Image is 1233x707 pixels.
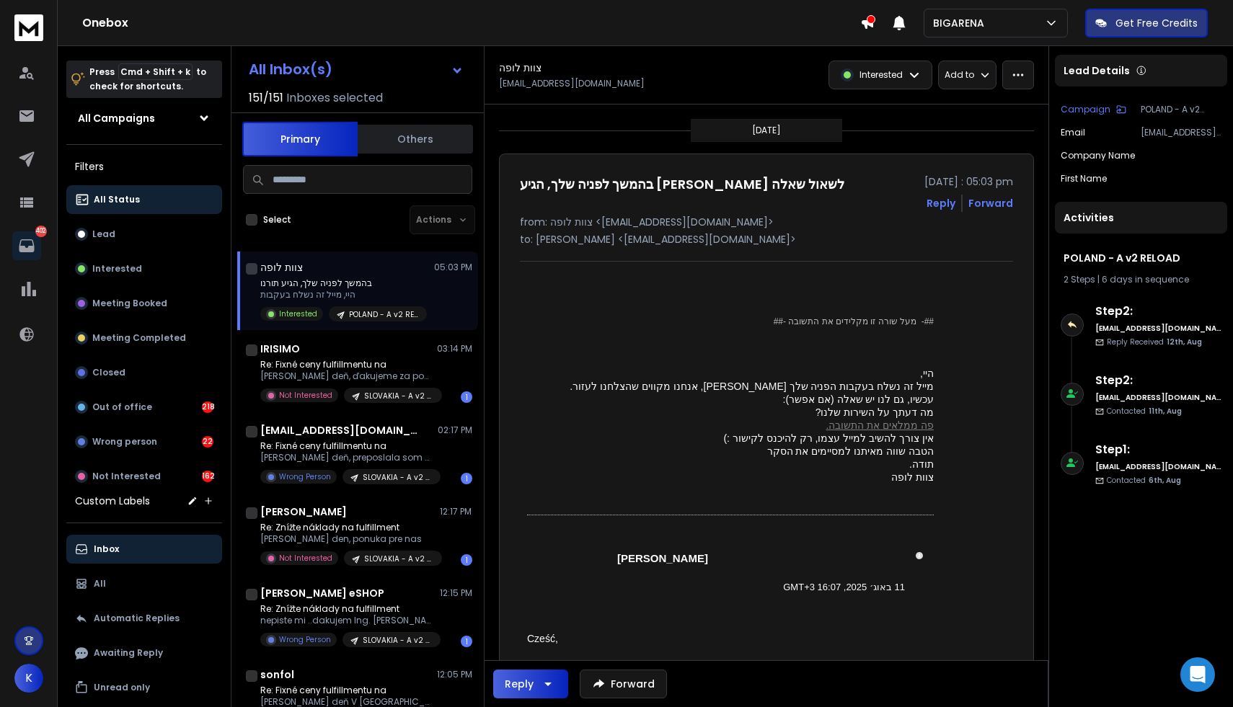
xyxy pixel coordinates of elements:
[260,342,300,356] h1: IRISIMO
[438,424,472,436] p: 02:17 PM
[437,343,472,355] p: 03:14 PM
[66,220,222,249] button: Lead
[1107,475,1181,486] p: Contacted
[363,635,432,646] p: SLOVAKIA - A v2 RELOAD
[924,174,1013,189] p: [DATE] : 05:03 pm
[66,254,222,283] button: Interested
[66,324,222,352] button: Meeting Completed
[1095,461,1221,472] h6: [EMAIL_ADDRESS][DOMAIN_NAME]
[440,587,472,599] p: 12:15 PM
[527,380,934,393] p: מייל זה נשלח בעקבות הפניה שלך [PERSON_NAME], אנחנו מקווים שהצלחנו לעזור.
[66,104,222,133] button: All Campaigns
[260,289,427,301] p: היי, מייל זה נשלח בעקבות
[94,647,163,659] p: Awaiting Reply
[1085,9,1208,37] button: Get Free Credits
[493,670,568,698] button: Reply
[92,332,186,344] p: Meeting Completed
[461,554,472,566] div: 1
[434,262,472,273] p: 05:03 PM
[527,432,934,458] p: אין צורך להשיב למייל עצמו, רק להיכנס לקישור :) הטבה שווה מאיתנו למסיימים את הסקר
[437,669,472,680] p: 12:05 PM
[1149,406,1182,417] span: 11th, Aug
[66,289,222,318] button: Meeting Booked
[66,393,222,422] button: Out of office218
[505,677,534,691] div: Reply
[66,604,222,633] button: Automatic Replies
[12,231,41,260] a: 402
[66,156,222,177] h3: Filters
[859,69,903,81] p: Interested
[1061,104,1110,115] p: Campaign
[260,370,433,382] p: [PERSON_NAME] deň, ďakujeme za ponuku,
[78,111,155,125] h1: All Campaigns
[237,55,475,84] button: All Inbox(s)
[1141,104,1221,115] p: POLAND - A v2 RELOAD
[260,603,433,615] p: Re: Znížte náklady na fulfillment
[14,664,43,693] button: K
[363,472,432,483] p: SLOVAKIA - A v2 RELOAD
[826,419,934,431] a: פה ממלאים את התשובה.
[260,277,427,289] p: בהמשך לפניה שלך, הגיע תורנו
[527,393,934,419] p: עכשיו, גם לנו יש שאלה (אם אפשר): מה דעתך על השירות שלנו?
[92,367,125,378] p: Closed
[933,16,990,30] p: BIGARENA
[1064,63,1130,78] p: Lead Details
[1061,127,1085,138] p: Email
[14,14,43,41] img: logo
[349,309,418,320] p: POLAND - A v2 RELOAD
[263,214,291,226] label: Select
[260,423,419,437] h1: [EMAIL_ADDRESS][DOMAIN_NAME]
[364,553,433,564] p: SLOVAKIA - A v2 RELOAD
[1102,273,1189,285] span: 6 days in sequence
[92,298,167,309] p: Meeting Booked
[1061,173,1107,184] p: First Name
[752,125,781,136] p: [DATE]
[92,228,115,240] p: Lead
[1061,104,1126,115] button: Campaign
[92,263,142,275] p: Interested
[440,506,472,517] p: 12:17 PM
[242,122,358,156] button: Primary
[249,62,332,76] h1: All Inbox(s)
[527,458,934,484] p: תודה. צוות לופה
[66,427,222,456] button: Wrong person22
[1061,150,1135,161] p: Company Name
[364,391,433,401] p: SLOVAKIA - A v2 RELOAD
[202,401,213,413] div: 218
[279,553,332,564] p: Not Interested
[1095,323,1221,334] h6: [EMAIL_ADDRESS][DOMAIN_NAME]
[260,685,433,696] p: Re: Fixné ceny fulfillmentu na
[461,391,472,403] div: 1
[1055,202,1227,234] div: Activities
[527,657,905,689] p: Piszę na wypadek, gdyby poprzednia wiadomość zaginęła — warto wspomnieć, że oferujemy również:
[35,226,47,237] p: 402
[260,586,384,600] h1: [PERSON_NAME] eSHOP
[82,14,860,32] h1: Onebox
[527,578,905,596] p: 11 באוג׳ 2025, 16:07 GMT‎+3‎
[617,552,708,564] strong: [PERSON_NAME]
[499,78,645,89] p: [EMAIL_ADDRESS][DOMAIN_NAME]
[1064,274,1219,285] div: |
[118,63,193,80] span: Cmd + Shift + k
[279,634,331,645] p: Wrong Person
[1167,337,1202,347] span: 12th, Aug
[1064,273,1095,285] span: 2 Steps
[527,367,934,380] p: היי,
[580,670,667,698] button: Forward
[260,452,433,463] p: [PERSON_NAME] deň, preposlala som váš
[499,61,542,75] h1: צוות לופה
[1115,16,1198,30] p: Get Free Credits
[461,473,472,484] div: 1
[520,174,844,195] h1: בהמשך לפניה שלך, הגיע [PERSON_NAME] לשאול שאלה
[75,494,150,508] h3: Custom Labels
[1064,251,1219,265] h1: POLAND - A v2 RELOAD
[1095,303,1221,320] h6: Step 2 :
[66,673,222,702] button: Unread only
[94,578,106,590] p: All
[202,471,213,482] div: 162
[1141,127,1221,138] p: [EMAIL_ADDRESS][DOMAIN_NAME]
[202,436,213,448] div: 22
[1180,657,1215,692] div: Open Intercom Messenger
[94,194,140,205] p: All Status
